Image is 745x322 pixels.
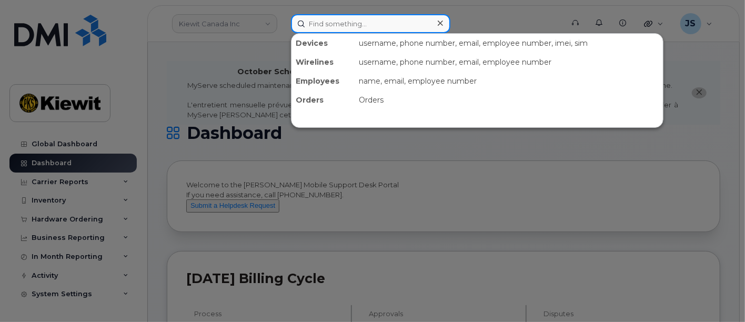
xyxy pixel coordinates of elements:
[291,90,355,109] div: Orders
[291,72,355,90] div: Employees
[355,53,663,72] div: username, phone number, email, employee number
[355,34,663,53] div: username, phone number, email, employee number, imei, sim
[291,53,355,72] div: Wirelines
[699,276,737,314] iframe: Messenger Launcher
[355,72,663,90] div: name, email, employee number
[355,90,663,109] div: Orders
[291,34,355,53] div: Devices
